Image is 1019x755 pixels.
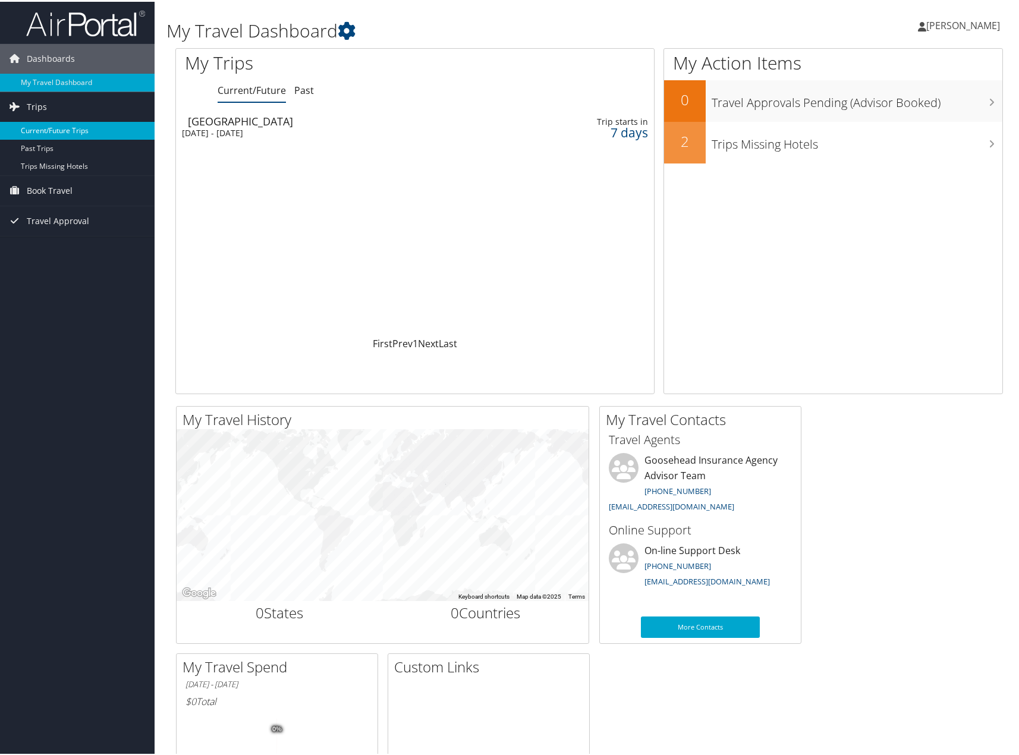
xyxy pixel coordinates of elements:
h2: States [185,601,374,621]
h6: Total [185,693,369,706]
h2: 2 [664,130,706,150]
a: Prev [392,335,413,348]
a: Past [294,82,314,95]
span: 0 [256,601,264,621]
span: 0 [451,601,459,621]
a: First [373,335,392,348]
span: $0 [185,693,196,706]
a: [PHONE_NUMBER] [644,559,711,570]
a: More Contacts [641,615,760,636]
span: Trips [27,90,47,120]
h2: Countries [392,601,580,621]
a: [PHONE_NUMBER] [644,484,711,495]
h6: [DATE] - [DATE] [185,677,369,688]
h2: My Travel Contacts [606,408,801,428]
span: Map data ©2025 [517,592,561,598]
h1: My Travel Dashboard [166,17,730,42]
h3: Travel Agents [609,430,792,446]
a: [EMAIL_ADDRESS][DOMAIN_NAME] [609,499,734,510]
a: Last [439,335,457,348]
a: [EMAIL_ADDRESS][DOMAIN_NAME] [644,574,770,585]
a: Current/Future [218,82,286,95]
div: [DATE] - [DATE] [182,126,491,137]
span: Dashboards [27,42,75,72]
a: 1 [413,335,418,348]
a: Open this area in Google Maps (opens a new window) [180,584,219,599]
div: Trip starts in [548,115,647,125]
span: Travel Approval [27,205,89,234]
a: 2Trips Missing Hotels [664,120,1002,162]
h1: My Action Items [664,49,1002,74]
h3: Travel Approvals Pending (Advisor Booked) [712,87,1002,109]
a: Next [418,335,439,348]
a: 0Travel Approvals Pending (Advisor Booked) [664,78,1002,120]
div: 7 days [548,125,647,136]
a: [PERSON_NAME] [918,6,1012,42]
h2: Custom Links [394,655,589,675]
h2: 0 [664,88,706,108]
li: Goosehead Insurance Agency Advisor Team [603,451,798,515]
img: Google [180,584,219,599]
h1: My Trips [185,49,446,74]
span: Book Travel [27,174,73,204]
a: Terms (opens in new tab) [568,592,585,598]
img: airportal-logo.png [26,8,145,36]
h2: My Travel History [183,408,589,428]
tspan: 0% [272,724,282,731]
span: [PERSON_NAME] [926,17,1000,30]
h2: My Travel Spend [183,655,378,675]
li: On-line Support Desk [603,542,798,590]
h3: Trips Missing Hotels [712,128,1002,151]
div: [GEOGRAPHIC_DATA] [188,114,497,125]
h3: Online Support [609,520,792,537]
button: Keyboard shortcuts [458,591,509,599]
